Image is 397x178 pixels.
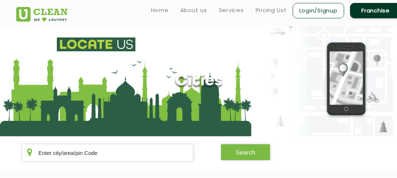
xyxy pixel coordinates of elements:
[293,3,344,18] a: Login/Signup
[221,144,271,160] button: Search
[16,7,68,22] img: UClean Laundry and Dry Cleaning
[151,6,169,15] a: Home
[219,6,244,15] a: Services
[22,144,193,162] input: Enter city/area/pin Code
[256,6,287,15] a: Pricing List
[175,72,222,91] h1: Cities
[180,6,207,15] a: About us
